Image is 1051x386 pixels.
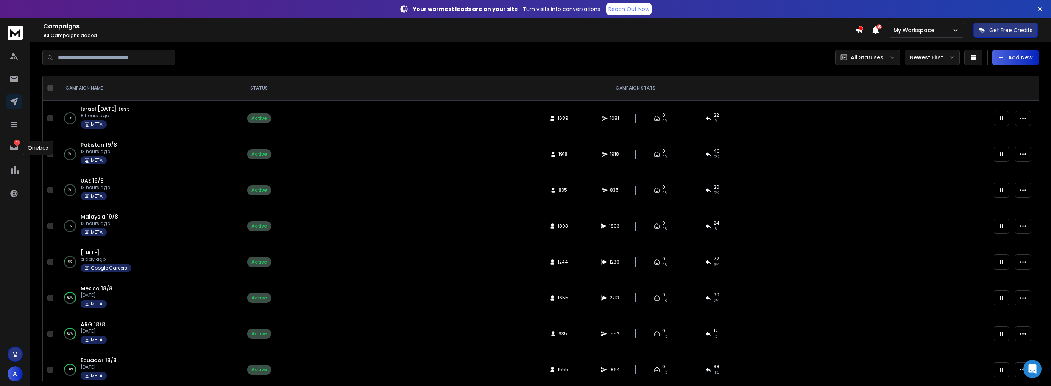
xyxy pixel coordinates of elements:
[56,208,236,244] td: 1%Malaysia 19/813 hours agoMETA
[56,280,236,316] td: 62%Mexico 18/8[DATE]META
[662,292,665,298] span: 0
[81,220,118,226] p: 13 hours ago
[714,190,719,196] span: 2 %
[905,50,960,65] button: Newest First
[81,141,117,149] span: Pakistan 19/8
[81,256,131,262] p: a day ago
[43,22,855,31] h1: Campaigns
[992,50,1039,65] button: Add New
[81,285,112,292] a: Mexico 18/8
[558,223,568,229] span: 1803
[609,367,620,373] span: 1864
[662,256,665,262] span: 0
[67,366,73,374] p: 56 %
[81,357,117,364] a: Ecuador 18/8
[662,364,665,370] span: 0
[251,151,267,157] div: Active
[91,337,103,343] p: META
[56,172,236,208] td: 2%UAE 19/813 hours agoMETA
[610,187,619,193] span: 835
[662,370,667,376] span: 0%
[81,321,105,328] span: ARG 18/8
[1023,360,1042,378] div: Open Intercom Messenger
[610,295,619,301] span: 2213
[558,151,568,157] span: 1918
[714,112,719,118] span: 22
[413,5,600,13] p: – Turn visits into conversations
[81,364,117,370] p: [DATE]
[23,141,53,155] div: Onebox
[43,32,50,39] span: 90
[68,186,72,194] p: 2 %
[662,148,665,154] span: 0
[662,220,665,226] span: 0
[608,5,649,13] p: Reach Out Now
[81,213,118,220] a: Malaysia 19/8
[8,366,23,381] span: A
[56,76,236,101] th: CAMPAIGN NAME
[851,54,883,61] p: All Statuses
[989,26,1032,34] p: Get Free Credits
[610,115,619,121] span: 1681
[81,105,129,113] a: Israel [DATE] test
[91,193,103,199] p: META
[714,328,718,334] span: 12
[56,136,236,172] td: 2%Pakistan 19/813 hours agoMETA
[558,259,568,265] span: 1244
[558,295,568,301] span: 1655
[558,115,568,121] span: 1689
[282,76,989,101] th: CAMPAIGN STATS
[714,220,719,226] span: 24
[91,373,103,379] p: META
[662,334,667,340] span: 0%
[894,26,937,34] p: My Workspace
[91,229,103,235] p: META
[81,113,129,119] p: 8 hours ago
[558,367,568,373] span: 1555
[662,154,667,160] span: 0%
[56,244,236,280] td: 6%[DATE]a day agoGoogle Careers
[251,367,267,373] div: Active
[69,115,72,122] p: 1 %
[714,334,717,340] span: 1 %
[56,316,236,352] td: 68%ARG 18/8[DATE]META
[610,259,619,265] span: 1239
[91,121,103,127] p: META
[558,187,567,193] span: 835
[876,24,882,29] span: 50
[714,226,717,232] span: 1 %
[714,184,719,190] span: 20
[251,115,267,121] div: Active
[714,118,717,124] span: 1 %
[662,118,667,124] span: 0%
[714,154,719,160] span: 2 %
[81,184,110,191] p: 13 hours ago
[973,23,1038,38] button: Get Free Credits
[610,151,619,157] span: 1918
[714,292,719,298] span: 30
[67,294,73,302] p: 62 %
[68,258,72,266] p: 6 %
[662,112,665,118] span: 0
[662,184,665,190] span: 0
[8,26,23,40] img: logo
[662,328,665,334] span: 0
[714,298,719,304] span: 2 %
[67,330,73,338] p: 68 %
[662,190,667,196] span: 0%
[68,150,72,158] p: 2 %
[251,259,267,265] div: Active
[662,298,667,304] span: 0%
[251,223,267,229] div: Active
[6,140,22,155] a: 153
[81,177,104,184] a: UAE 19/8
[81,328,107,334] p: [DATE]
[56,101,236,136] td: 1%Israel [DATE] test8 hours agoMETA
[14,140,20,146] p: 153
[714,370,719,376] span: 4 %
[714,148,720,154] span: 40
[662,226,667,232] span: 0%
[81,249,100,256] a: [DATE]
